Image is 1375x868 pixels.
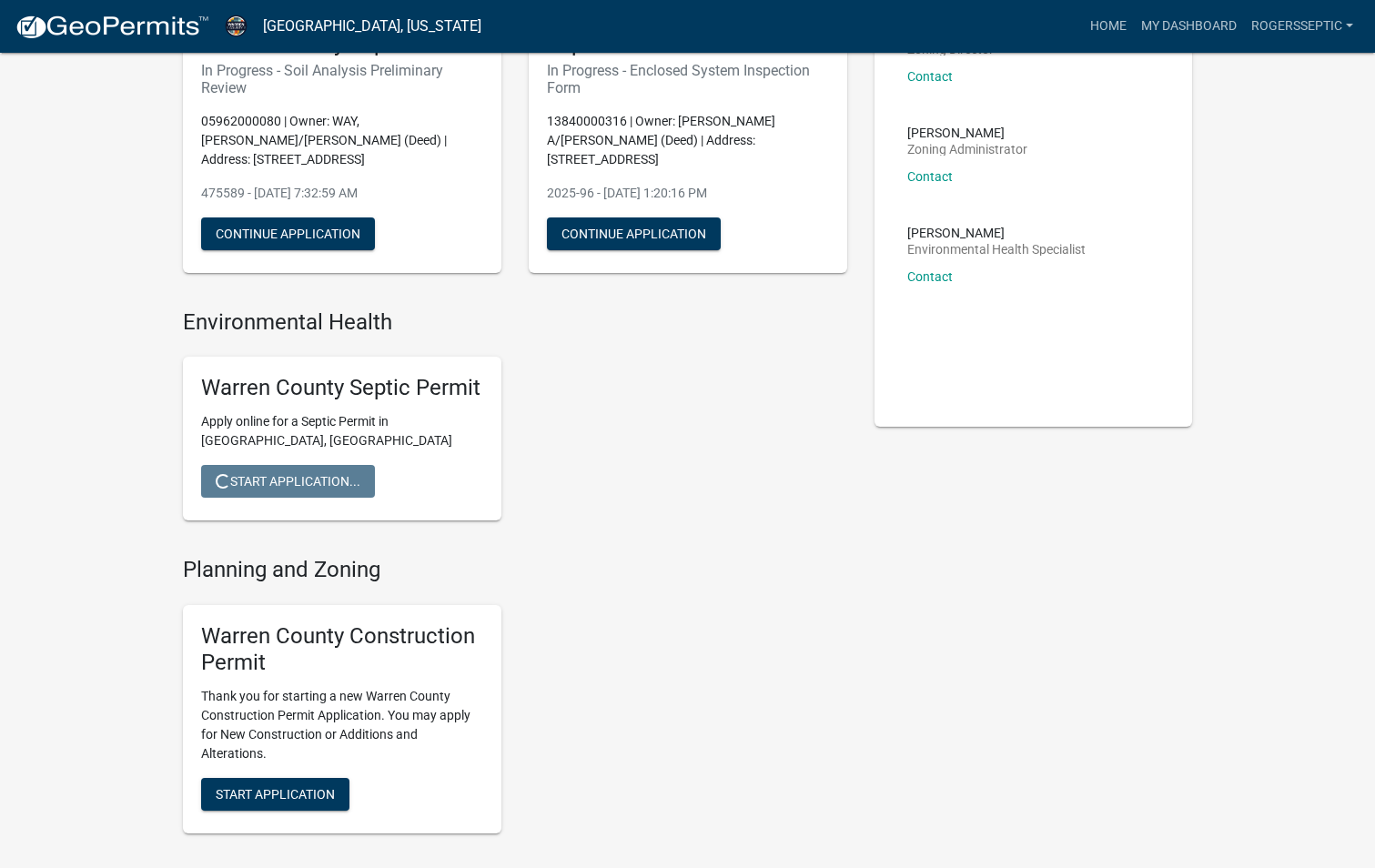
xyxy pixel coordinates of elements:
[201,778,349,811] button: Start Application
[547,62,829,96] h6: In Progress - Enclosed System Inspection Form
[1244,9,1360,44] a: rogersseptic
[907,269,953,284] a: Contact
[201,623,483,676] h5: Warren County Construction Permit
[907,69,953,84] a: Contact
[907,126,1027,139] p: [PERSON_NAME]
[907,169,953,184] a: Contact
[201,217,375,250] button: Continue Application
[547,184,829,203] p: 2025-96 - [DATE] 1:20:16 PM
[1083,9,1134,44] a: Home
[547,112,829,169] p: 13840000316 | Owner: [PERSON_NAME] A/[PERSON_NAME] (Deed) | Address: [STREET_ADDRESS]
[224,14,248,38] img: Warren County, Iowa
[201,184,483,203] p: 475589 - [DATE] 7:32:59 AM
[907,227,1086,239] p: [PERSON_NAME]
[907,243,1086,256] p: Environmental Health Specialist
[201,375,483,401] h5: Warren County Septic Permit
[1134,9,1244,44] a: My Dashboard
[547,217,721,250] button: Continue Application
[216,786,335,801] span: Start Application
[907,143,1027,156] p: Zoning Administrator
[201,62,483,96] h6: In Progress - Soil Analysis Preliminary Review
[263,11,481,42] a: [GEOGRAPHIC_DATA], [US_STATE]
[201,412,483,450] p: Apply online for a Septic Permit in [GEOGRAPHIC_DATA], [GEOGRAPHIC_DATA]
[201,465,375,498] button: Start Application...
[201,687,483,763] p: Thank you for starting a new Warren County Construction Permit Application. You may apply for New...
[216,474,360,489] span: Start Application...
[201,112,483,169] p: 05962000080 | Owner: WAY, [PERSON_NAME]/[PERSON_NAME] (Deed) | Address: [STREET_ADDRESS]
[183,309,847,336] h4: Environmental Health
[183,557,847,583] h4: Planning and Zoning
